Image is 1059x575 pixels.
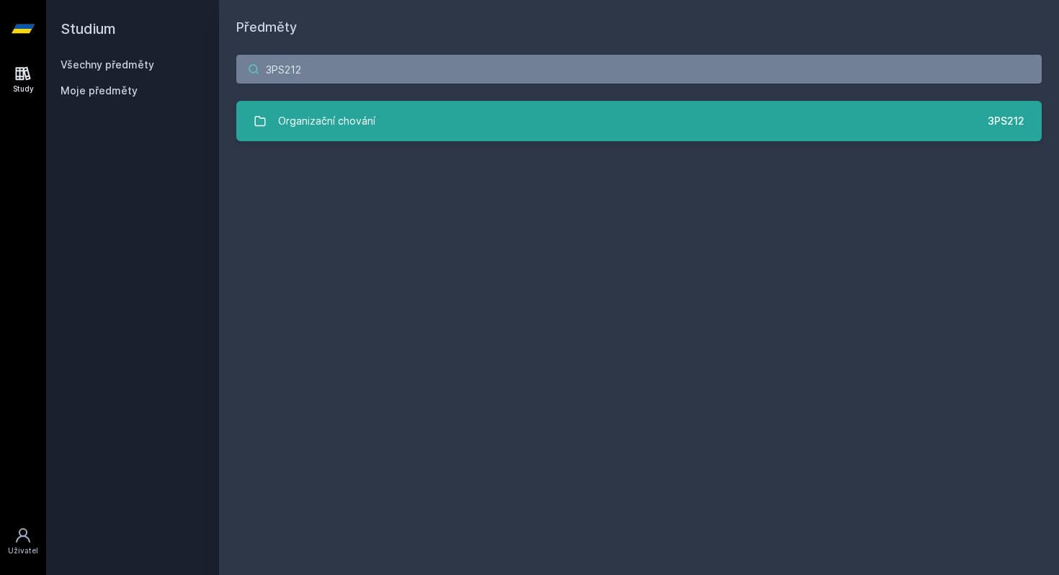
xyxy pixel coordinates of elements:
[3,520,43,563] a: Uživatel
[278,107,375,135] div: Organizační chování
[8,545,38,556] div: Uživatel
[13,84,34,94] div: Study
[61,58,154,71] a: Všechny předměty
[236,55,1042,84] input: Název nebo ident předmětu…
[3,58,43,102] a: Study
[988,114,1024,128] div: 3PS212
[236,17,1042,37] h1: Předměty
[61,84,138,98] span: Moje předměty
[236,101,1042,141] a: Organizační chování 3PS212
